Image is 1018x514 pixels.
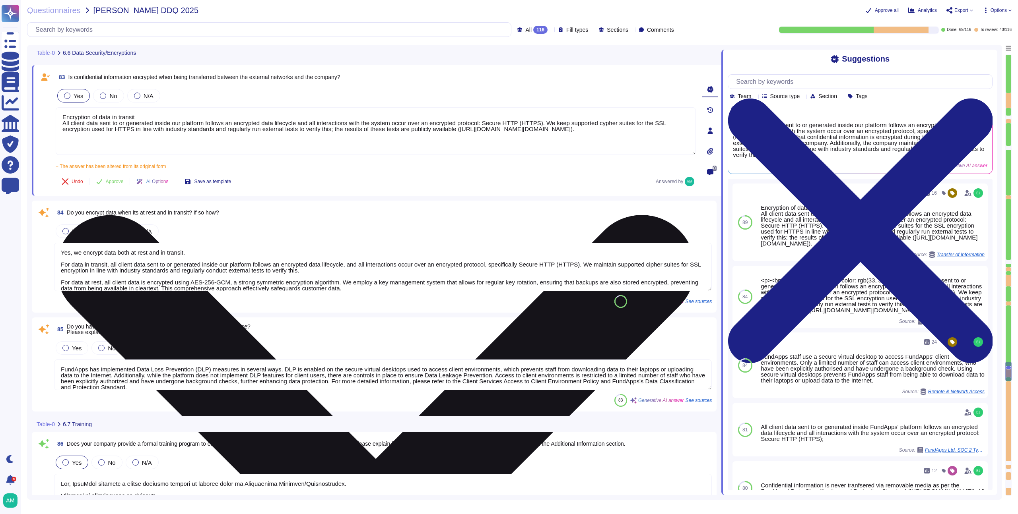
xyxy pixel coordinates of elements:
[947,28,958,32] span: Done:
[2,492,23,509] button: user
[908,7,937,14] button: Analytics
[63,421,92,427] span: 6.7 Training
[686,299,712,304] span: See sources
[925,448,985,452] span: FundApps Ltd. SOC 2 Type 2.pdf
[37,421,55,427] span: Table-0
[742,427,748,432] span: 81
[54,243,712,291] textarea: Yes, we encrypt data both at rest and in transit. For data in transit, all client data sent to or...
[686,398,712,403] span: See sources
[618,299,623,303] span: 85
[68,74,340,80] span: Is confidential information encrypted when being transferred between the external networks and th...
[525,27,532,33] span: All
[991,8,1007,13] span: Options
[12,477,16,481] div: 5
[918,8,937,13] span: Analytics
[761,482,985,500] div: Confidential information is never tranfsered via removable media as per the FundApps' Data Classi...
[973,408,983,417] img: user
[999,28,1012,32] span: 40 / 116
[875,8,899,13] span: Approve all
[31,23,511,37] input: Search by keywords
[899,447,985,453] span: Source:
[932,468,937,473] span: 12
[618,398,623,402] span: 83
[865,7,899,14] button: Approve all
[109,93,117,99] span: No
[742,220,748,225] span: 89
[973,337,983,347] img: user
[27,6,81,14] span: Questionnaires
[54,210,64,215] span: 84
[742,294,748,299] span: 84
[533,26,548,34] div: 116
[144,93,153,99] span: N/A
[93,6,199,14] span: [PERSON_NAME] DDQ 2025
[63,50,136,56] span: 6.6 Data Security/Encryptions
[973,188,983,198] img: user
[56,107,696,155] textarea: Encryption of data in transit All client data sent to or generated inside our platform follows an...
[973,466,983,475] img: user
[761,424,985,442] div: All client data sent to or generated inside FundApps' platform follows an encrypted data lifecycl...
[54,359,712,390] textarea: FundApps has implemented Data Loss Prevention (DLP) measures in several ways. DLP is enabled on t...
[3,493,17,508] img: user
[713,166,717,171] span: 0
[742,363,748,368] span: 84
[37,50,55,56] span: Table-0
[647,27,674,33] span: Comments
[732,75,992,89] input: Search by keywords
[54,327,64,332] span: 85
[74,93,83,99] span: Yes
[980,28,998,32] span: To review:
[54,441,64,446] span: 86
[959,28,971,32] span: 69 / 116
[607,27,628,33] span: Sections
[56,74,65,80] span: 83
[742,486,748,491] span: 80
[685,177,694,186] img: user
[566,27,588,33] span: Fill types
[954,8,968,13] span: Export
